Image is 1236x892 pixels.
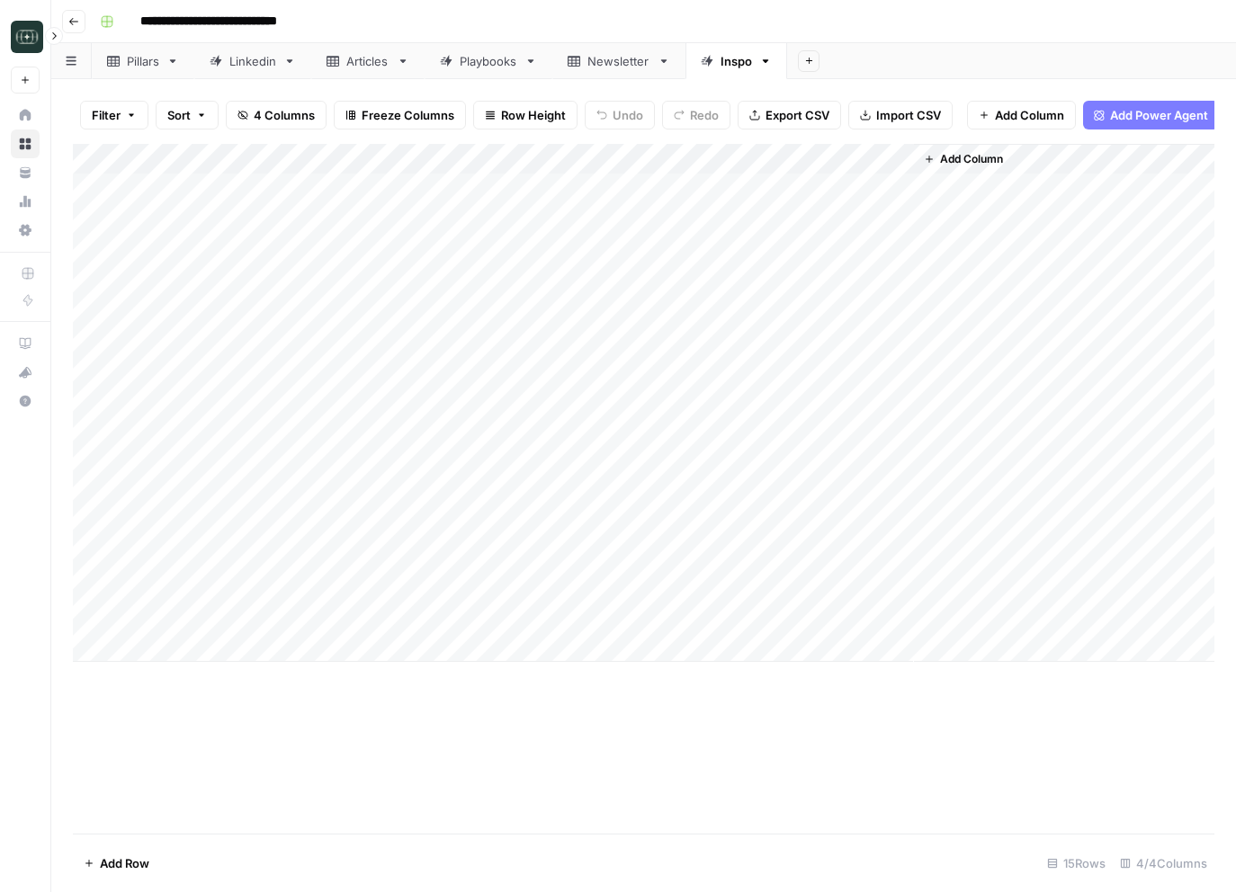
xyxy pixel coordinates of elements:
button: Workspace: Catalyst [11,14,40,59]
button: Help + Support [11,387,40,415]
span: Freeze Columns [362,106,454,124]
a: Usage [11,187,40,216]
span: Sort [167,106,191,124]
span: 4 Columns [254,106,315,124]
div: Linkedin [229,52,276,70]
button: Freeze Columns [334,101,466,129]
span: Redo [690,106,719,124]
button: Add Column [917,147,1010,171]
button: Filter [80,101,148,129]
button: Add Column [967,101,1076,129]
img: Catalyst Logo [11,21,43,53]
button: Row Height [473,101,578,129]
a: Inspo [685,43,787,79]
a: Your Data [11,158,40,187]
span: Undo [613,106,643,124]
button: Import CSV [848,101,953,129]
span: Add Column [995,106,1064,124]
div: Newsletter [587,52,650,70]
button: Export CSV [738,101,841,129]
div: 15 Rows [1040,849,1113,878]
div: 4/4 Columns [1113,849,1214,878]
span: Add Column [940,151,1003,167]
a: Linkedin [194,43,311,79]
a: Settings [11,216,40,245]
a: AirOps Academy [11,329,40,358]
div: What's new? [12,359,39,386]
a: Articles [311,43,425,79]
button: What's new? [11,358,40,387]
a: Home [11,101,40,129]
a: Newsletter [552,43,685,79]
span: Export CSV [766,106,829,124]
div: Inspo [721,52,752,70]
button: Sort [156,101,219,129]
button: Undo [585,101,655,129]
span: Add Row [100,854,149,872]
button: Redo [662,101,730,129]
a: Playbooks [425,43,552,79]
span: Add Power Agent [1110,106,1208,124]
span: Import CSV [876,106,941,124]
div: Pillars [127,52,159,70]
span: Row Height [501,106,566,124]
a: Pillars [92,43,194,79]
div: Articles [346,52,390,70]
a: Browse [11,129,40,158]
div: Playbooks [460,52,517,70]
button: Add Power Agent [1083,101,1219,129]
button: 4 Columns [226,101,327,129]
span: Filter [92,106,121,124]
button: Add Row [73,849,160,878]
